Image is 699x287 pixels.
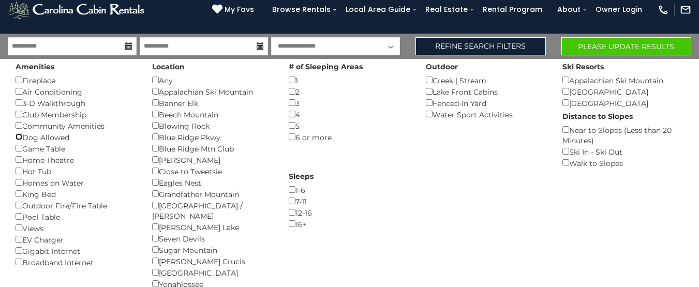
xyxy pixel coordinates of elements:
[152,74,273,86] div: Any
[562,111,633,122] label: Distance to Slopes
[152,86,273,97] div: Appalachian Ski Mountain
[680,4,691,16] img: mail-regular-white.png
[16,74,137,86] div: Fireplace
[16,211,137,222] div: Pool Table
[420,2,473,18] a: Real Estate
[561,37,691,55] button: Please Update Results
[152,267,273,278] div: [GEOGRAPHIC_DATA]
[152,221,273,233] div: [PERSON_NAME] Lake
[562,62,604,72] label: Ski Resorts
[16,109,137,120] div: Club Membership
[289,62,363,72] label: # of Sleeping Areas
[16,256,137,268] div: Broadband Internet
[16,131,137,143] div: Dog Allowed
[340,2,415,18] a: Local Area Guide
[426,86,547,97] div: Lake Front Cabins
[289,86,410,97] div: 2
[152,233,273,244] div: Seven Devils
[152,200,273,221] div: [GEOGRAPHIC_DATA] / [PERSON_NAME]
[152,188,273,200] div: Grandfather Mountain
[16,234,137,245] div: EV Charger
[152,120,273,131] div: Blowing Rock
[152,62,185,72] label: Location
[590,2,647,18] a: Owner Login
[426,74,547,86] div: Creek | Stream
[16,143,137,154] div: Game Table
[426,97,547,109] div: Fenced-In Yard
[212,4,257,16] a: My Favs
[16,120,137,131] div: Community Amenities
[289,97,410,109] div: 3
[267,2,336,18] a: Browse Rentals
[562,146,683,157] div: Ski In - Ski Out
[16,154,137,165] div: Home Theatre
[562,97,683,109] div: [GEOGRAPHIC_DATA]
[562,157,683,169] div: Walk to Slopes
[16,86,137,97] div: Air Conditioning
[152,165,273,177] div: Close to Tweetsie
[552,2,586,18] a: About
[152,97,273,109] div: Banner Elk
[16,200,137,211] div: Outdoor Fire/Fire Table
[289,184,410,195] div: 1-6
[426,109,547,120] div: Water Sport Activities
[289,218,410,230] div: 16+
[152,131,273,143] div: Blue Ridge Pkwy
[562,74,683,86] div: Appalachian Ski Mountain
[16,165,137,177] div: Hot Tub
[152,143,273,154] div: Blue Ridge Mtn Club
[16,222,137,234] div: Views
[289,74,410,86] div: 1
[225,4,254,15] span: My Favs
[289,171,314,182] label: Sleeps
[478,2,547,18] a: Rental Program
[289,109,410,120] div: 4
[152,109,273,120] div: Beech Mountain
[152,177,273,188] div: Eagles Nest
[426,62,458,72] label: Outdoor
[562,86,683,97] div: [GEOGRAPHIC_DATA]
[152,154,273,165] div: [PERSON_NAME]
[152,244,273,255] div: Sugar Mountain
[16,188,137,200] div: King Bed
[16,245,137,256] div: Gigabit Internet
[658,4,669,16] img: phone-regular-white.png
[415,37,545,55] a: Refine Search Filters
[289,120,410,131] div: 5
[289,207,410,218] div: 12-16
[289,195,410,207] div: 7-11
[16,62,54,72] label: Amenities
[16,177,137,188] div: Homes on Water
[562,124,683,146] div: Near to Slopes (Less than 20 Minutes)
[289,131,410,143] div: 6 or more
[16,97,137,109] div: 3-D Walkthrough
[152,255,273,267] div: [PERSON_NAME] Crucis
